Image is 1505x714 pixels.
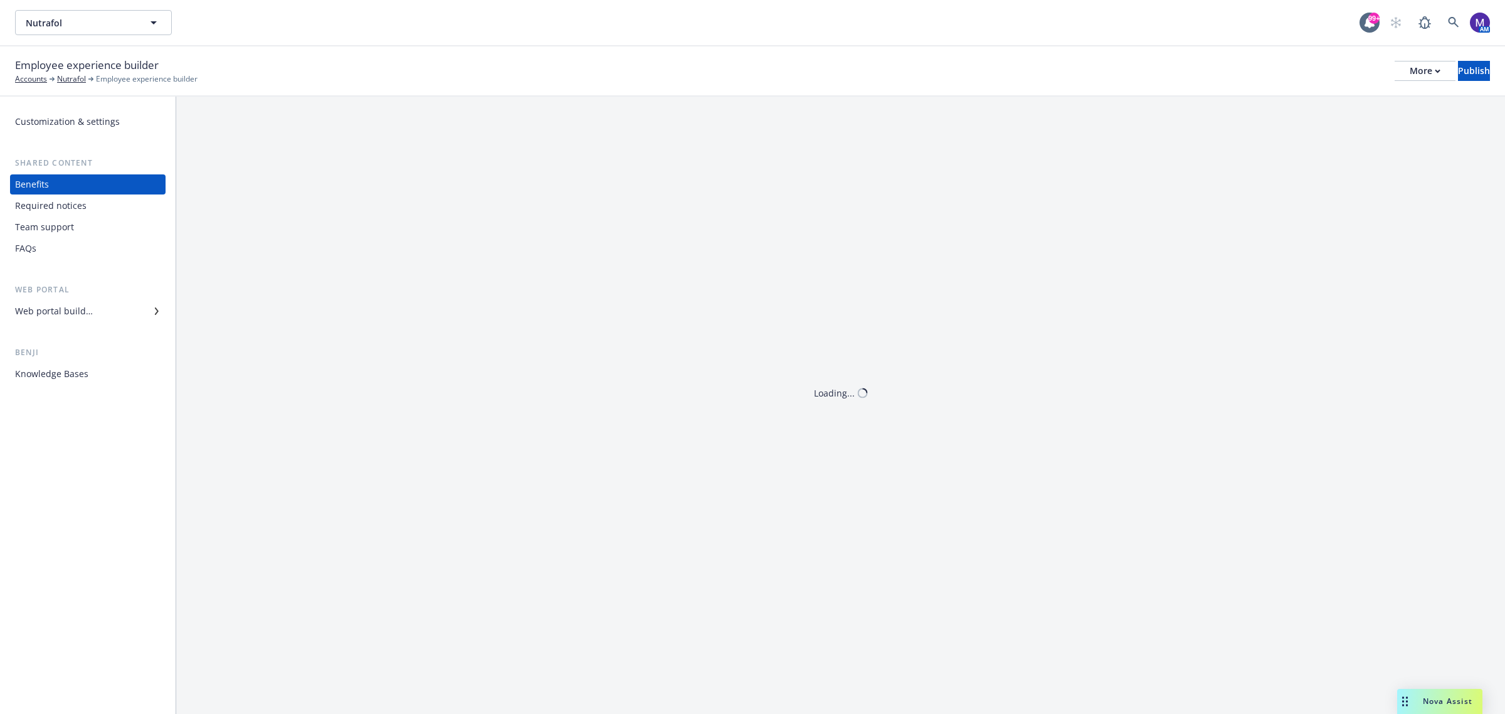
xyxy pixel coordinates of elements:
button: Nova Assist [1397,689,1482,714]
div: Benji [10,346,166,359]
div: Required notices [15,196,87,216]
a: Accounts [15,73,47,85]
div: Drag to move [1397,689,1413,714]
a: FAQs [10,238,166,258]
div: Team support [15,217,74,237]
span: Nutrafol [26,16,134,29]
button: Nutrafol [15,10,172,35]
a: Required notices [10,196,166,216]
div: Publish [1458,61,1490,80]
div: More [1410,61,1440,80]
div: FAQs [15,238,36,258]
a: Nutrafol [57,73,86,85]
a: Benefits [10,174,166,194]
button: More [1395,61,1455,81]
div: Web portal builder [15,301,93,321]
div: 99+ [1368,13,1380,24]
span: Employee experience builder [96,73,198,85]
img: photo [1470,13,1490,33]
div: Customization & settings [15,112,120,132]
div: Benefits [15,174,49,194]
div: Knowledge Bases [15,364,88,384]
a: Search [1441,10,1466,35]
span: Nova Assist [1423,696,1472,706]
a: Web portal builder [10,301,166,321]
a: Team support [10,217,166,237]
div: Loading... [814,386,855,400]
a: Report a Bug [1412,10,1437,35]
div: Shared content [10,157,166,169]
button: Publish [1458,61,1490,81]
a: Customization & settings [10,112,166,132]
a: Start snowing [1383,10,1408,35]
div: Web portal [10,284,166,296]
a: Knowledge Bases [10,364,166,384]
span: Employee experience builder [15,57,159,73]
